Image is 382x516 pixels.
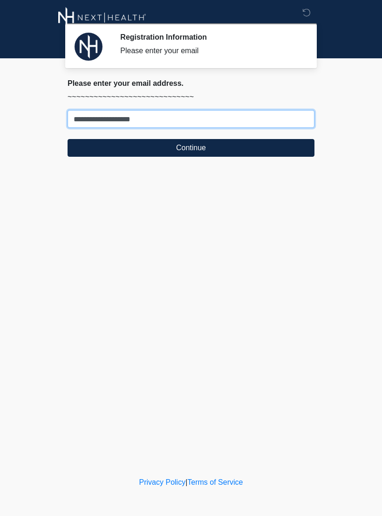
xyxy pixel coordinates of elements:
[120,45,300,56] div: Please enter your email
[139,478,186,486] a: Privacy Policy
[120,33,300,42] h2: Registration Information
[68,91,314,103] p: ~~~~~~~~~~~~~~~~~~~~~~~~~~~~~
[68,79,314,88] h2: Please enter your email address.
[185,478,187,486] a: |
[187,478,243,486] a: Terms of Service
[75,33,102,61] img: Agent Avatar
[68,139,314,157] button: Continue
[58,7,146,28] img: Next-Health Montecito Logo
